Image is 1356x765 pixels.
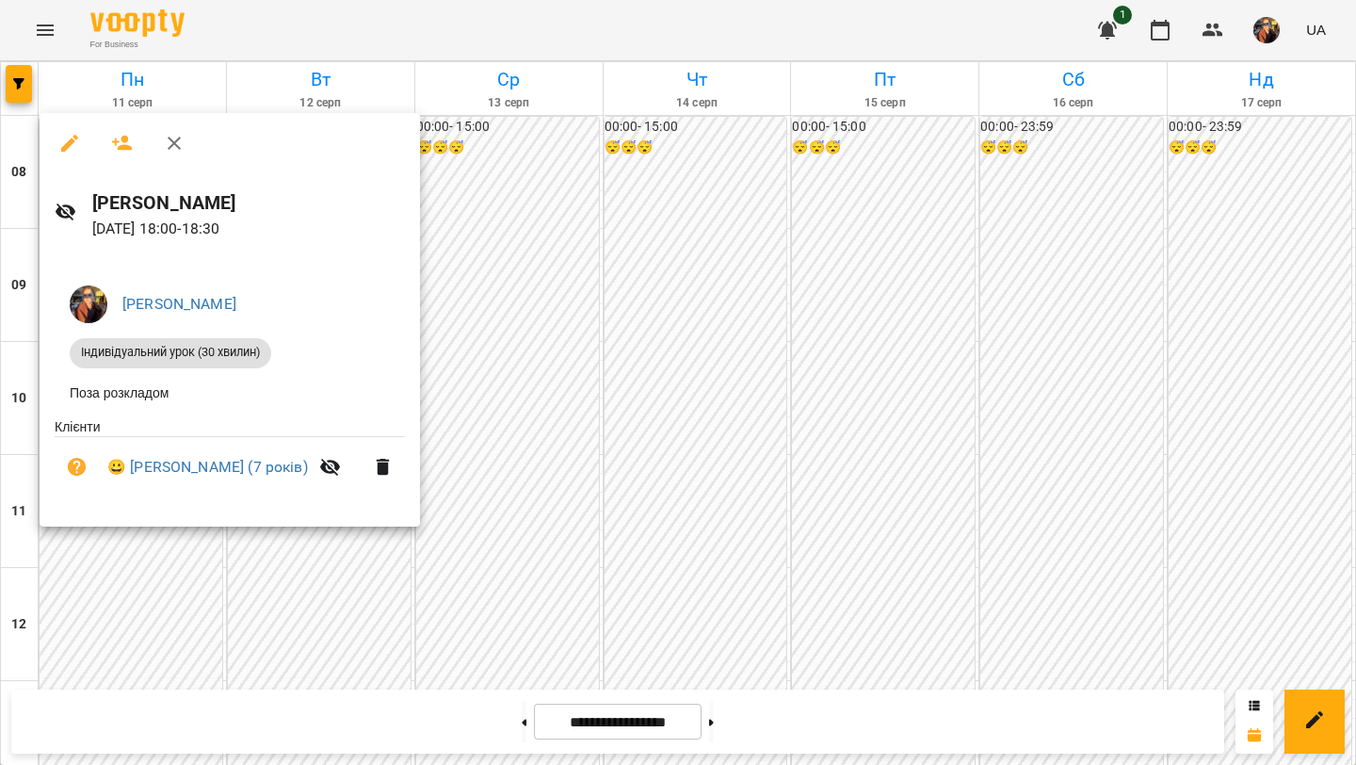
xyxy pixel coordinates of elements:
[92,218,406,240] p: [DATE] 18:00 - 18:30
[92,188,406,218] h6: [PERSON_NAME]
[55,417,405,505] ul: Клієнти
[107,456,308,479] a: 😀 [PERSON_NAME] (7 років)
[122,295,236,313] a: [PERSON_NAME]
[70,344,271,361] span: Індивідуальний урок (30 хвилин)
[55,376,405,410] li: Поза розкладом
[55,445,100,490] button: Візит ще не сплачено. Додати оплату?
[70,285,107,323] img: 64c67bdf17accf7feec17070992476f4.jpg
